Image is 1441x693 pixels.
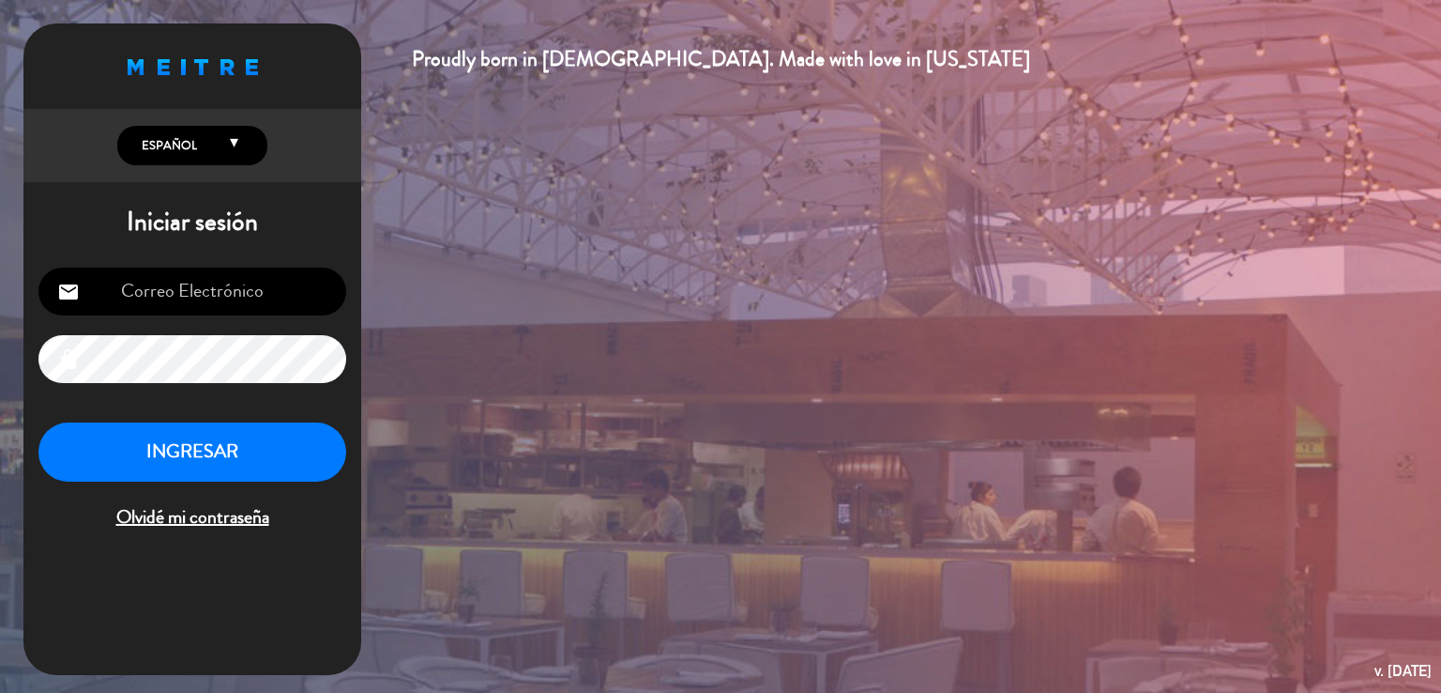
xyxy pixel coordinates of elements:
button: INGRESAR [38,423,346,482]
i: lock [57,348,80,371]
span: Español [137,136,197,155]
input: Correo Electrónico [38,268,346,316]
i: email [57,281,80,303]
span: Olvidé mi contraseña [38,502,346,533]
div: v. [DATE] [1374,658,1432,684]
h1: Iniciar sesión [23,207,361,239]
